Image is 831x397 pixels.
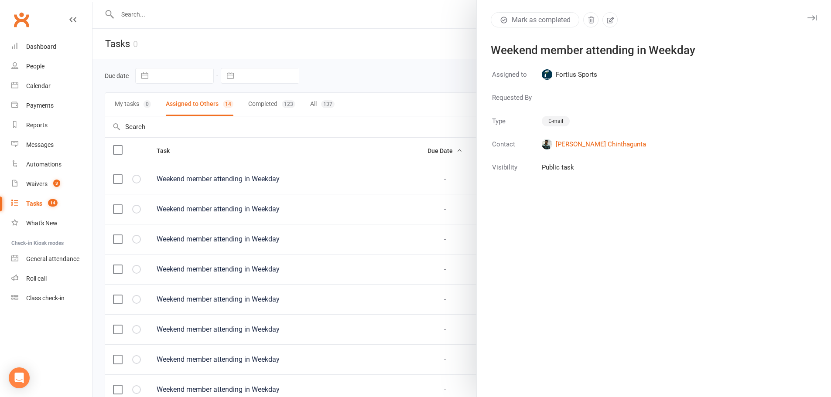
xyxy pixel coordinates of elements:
[492,69,540,91] td: Assigned to
[11,155,92,174] a: Automations
[542,69,646,80] span: Fortius Sports
[26,180,48,187] div: Waivers
[53,180,60,187] span: 3
[26,63,44,70] div: People
[492,115,540,138] td: Type
[26,141,54,148] div: Messages
[11,174,92,194] a: Waivers 3
[11,288,92,308] a: Class kiosk mode
[11,194,92,214] a: Tasks 14
[11,57,92,76] a: People
[542,139,552,149] img: Vamsi Chinthagunta
[11,249,92,269] a: General attendance kiosk mode
[26,275,47,282] div: Roll call
[26,43,56,50] div: Dashboard
[492,92,540,114] td: Requested By
[11,214,92,233] a: What's New
[26,200,42,207] div: Tasks
[9,367,30,388] div: Open Intercom Messenger
[10,9,32,31] a: Clubworx
[26,82,51,89] div: Calendar
[26,295,65,302] div: Class check-in
[541,162,646,184] td: Public task
[492,162,540,184] td: Visibility
[11,135,92,155] a: Messages
[542,69,552,80] img: Fortius Sports
[11,37,92,57] a: Dashboard
[11,76,92,96] a: Calendar
[11,269,92,288] a: Roll call
[26,220,58,227] div: What's New
[492,139,540,161] td: Contact
[491,45,806,55] div: Weekend member attending in Weekday
[26,255,79,262] div: General attendance
[491,12,579,27] button: Mark as completed
[26,122,48,129] div: Reports
[11,115,92,135] a: Reports
[26,161,62,168] div: Automations
[11,96,92,115] a: Payments
[542,139,646,149] a: [PERSON_NAME] Chinthagunta
[48,199,58,207] span: 14
[26,102,54,109] div: Payments
[542,116,570,126] div: E-mail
